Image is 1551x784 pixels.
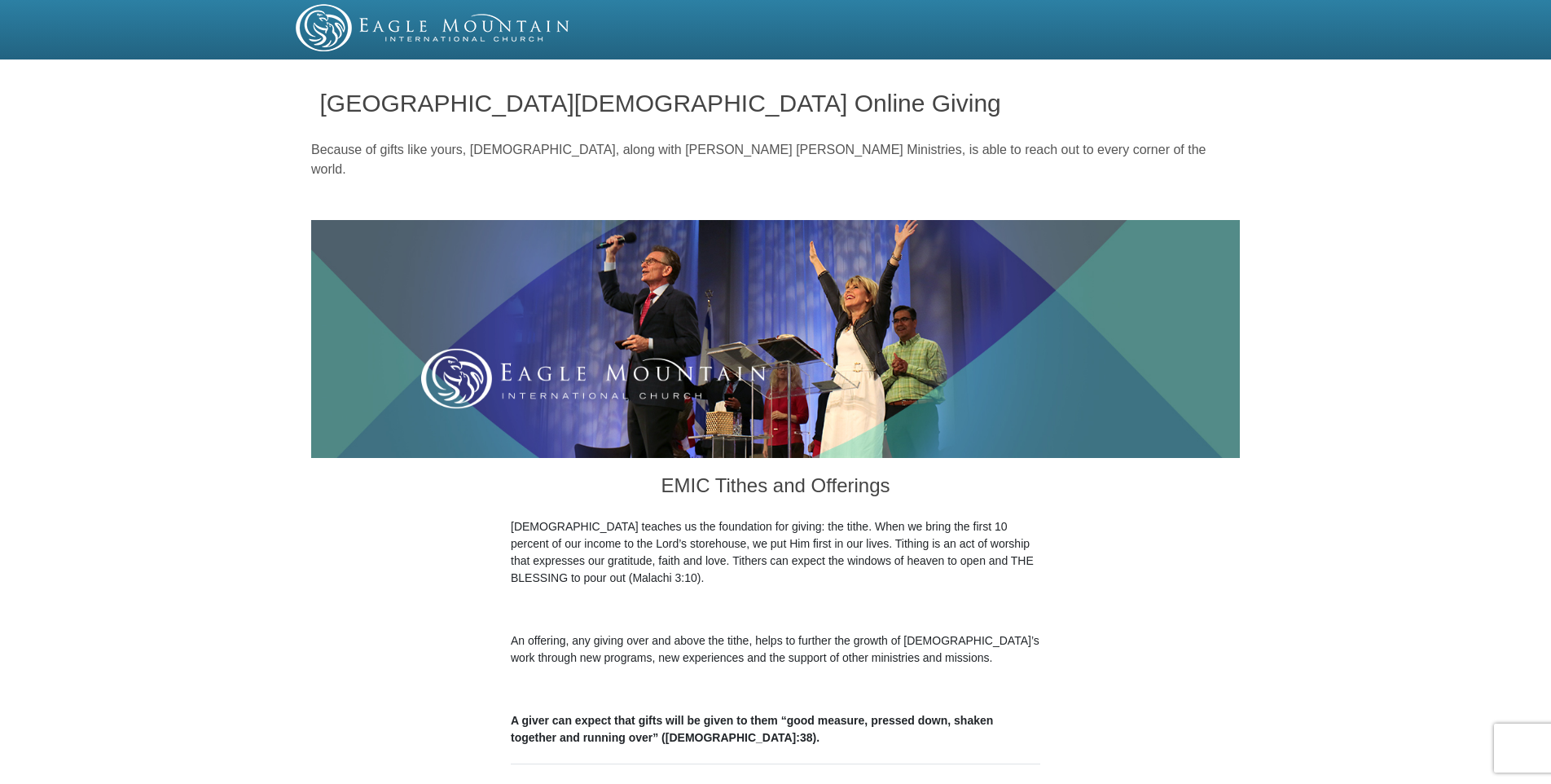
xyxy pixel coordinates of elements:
[320,90,1232,117] h1: [GEOGRAPHIC_DATA][DEMOGRAPHIC_DATA] Online Giving
[511,518,1040,587] p: [DEMOGRAPHIC_DATA] teaches us the foundation for giving: the tithe. When we bring the first 10 pe...
[296,4,571,51] img: EMIC
[511,458,1040,518] h3: EMIC Tithes and Offerings
[511,714,993,744] b: A giver can expect that gifts will be given to them “good measure, pressed down, shaken together ...
[311,140,1240,179] p: Because of gifts like yours, [DEMOGRAPHIC_DATA], along with [PERSON_NAME] [PERSON_NAME] Ministrie...
[511,632,1040,667] p: An offering, any giving over and above the tithe, helps to further the growth of [DEMOGRAPHIC_DAT...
